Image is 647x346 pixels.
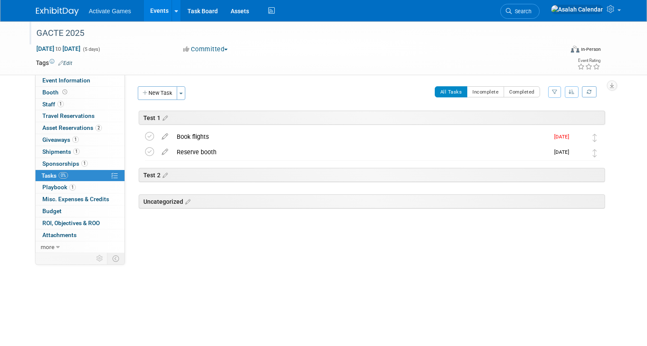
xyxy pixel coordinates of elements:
[551,5,603,14] img: Asalah Calendar
[183,197,190,205] a: Edit sections
[172,129,549,144] div: Book flights
[36,87,125,98] a: Booth
[36,134,125,146] a: Giveaways1
[160,170,168,179] a: Edit sections
[36,194,125,205] a: Misc. Expenses & Credits
[73,148,80,155] span: 1
[36,182,125,193] a: Playbook1
[72,136,79,143] span: 1
[435,86,468,97] button: All Tasks
[36,99,125,110] a: Staff1
[36,205,125,217] a: Budget
[36,75,125,86] a: Event Information
[139,168,605,182] div: Test 2
[42,196,109,202] span: Misc. Expenses & Credits
[139,194,605,208] div: Uncategorized
[36,7,79,16] img: ExhibitDay
[554,134,573,140] span: [DATE]
[467,86,504,97] button: Incomplete
[54,45,62,52] span: to
[582,86,597,97] a: Refresh
[517,44,601,57] div: Event Format
[42,148,80,155] span: Shipments
[512,8,531,15] span: Search
[42,232,77,238] span: Attachments
[139,111,605,125] div: Test 1
[57,101,64,107] span: 1
[69,184,76,191] span: 1
[107,253,125,264] td: Toggle Event Tabs
[42,208,62,214] span: Budget
[36,217,125,229] a: ROI, Objectives & ROO
[95,125,102,131] span: 2
[42,160,88,167] span: Sponsorships
[573,132,585,143] img: Asalah Calendar
[42,172,68,179] span: Tasks
[160,113,168,122] a: Edit sections
[41,243,54,250] span: more
[36,158,125,170] a: Sponsorships1
[42,101,64,108] span: Staff
[500,4,540,19] a: Search
[36,229,125,241] a: Attachments
[571,46,579,53] img: Format-Inperson.png
[81,160,88,167] span: 1
[573,147,585,158] img: Asalah Calendar
[554,149,573,155] span: [DATE]
[42,124,102,131] span: Asset Reservations
[36,122,125,134] a: Asset Reservations2
[581,46,601,53] div: In-Person
[33,26,553,41] div: GACTE 2025
[36,59,72,67] td: Tags
[577,59,600,63] div: Event Rating
[36,146,125,158] a: Shipments1
[36,110,125,122] a: Travel Reservations
[36,170,125,182] a: Tasks0%
[42,112,95,119] span: Travel Reservations
[42,184,76,191] span: Playbook
[157,148,172,156] a: edit
[504,86,540,97] button: Completed
[36,45,81,53] span: [DATE] [DATE]
[42,77,90,84] span: Event Information
[42,89,69,96] span: Booth
[180,45,231,54] button: Committed
[593,134,597,142] i: Move task
[59,172,68,179] span: 0%
[61,89,69,95] span: Booth not reserved yet
[157,133,172,141] a: edit
[89,8,131,15] span: Activate Games
[82,47,100,52] span: (5 days)
[58,60,72,66] a: Edit
[42,220,100,226] span: ROI, Objectives & ROO
[172,145,549,159] div: Reserve booth
[42,136,79,143] span: Giveaways
[593,149,597,157] i: Move task
[138,86,177,100] button: New Task
[36,241,125,253] a: more
[92,253,107,264] td: Personalize Event Tab Strip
